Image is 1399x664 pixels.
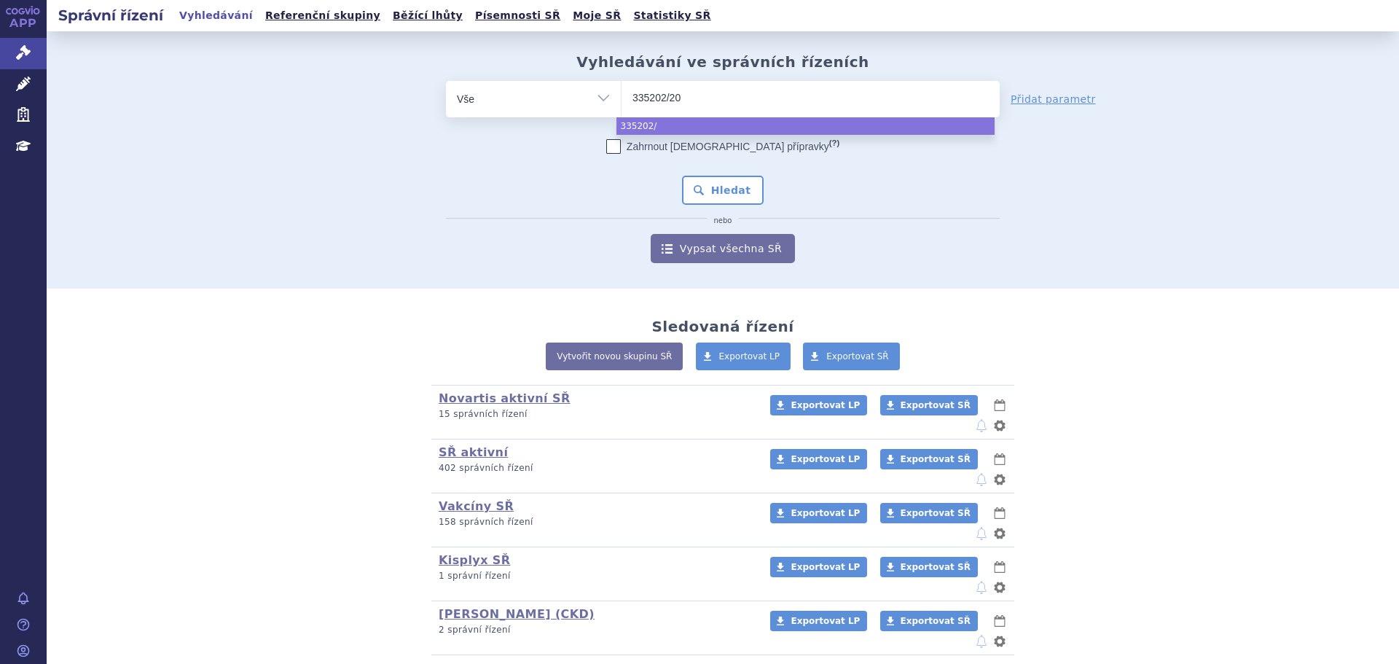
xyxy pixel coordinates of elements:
[175,6,257,26] a: Vyhledávání
[974,525,989,542] button: notifikace
[568,6,625,26] a: Moje SŘ
[974,633,989,650] button: notifikace
[803,343,900,370] a: Exportovat SŘ
[388,6,467,26] a: Běžící lhůty
[992,558,1007,576] button: lhůty
[992,579,1007,596] button: nastavení
[576,53,869,71] h2: Vyhledávání ve správních řízeních
[546,343,683,370] a: Vytvořit novou skupinu SŘ
[696,343,791,370] a: Exportovat LP
[791,616,860,626] span: Exportovat LP
[791,454,860,464] span: Exportovat LP
[616,117,995,135] li: 335202/
[770,449,867,469] a: Exportovat LP
[974,417,989,434] button: notifikace
[47,5,175,26] h2: Správní řízení
[992,471,1007,488] button: nastavení
[992,417,1007,434] button: nastavení
[651,318,793,335] h2: Sledovaná řízení
[880,449,978,469] a: Exportovat SŘ
[439,570,751,582] p: 1 správní řízení
[901,616,971,626] span: Exportovat SŘ
[992,397,1007,414] button: lhůty
[901,400,971,410] span: Exportovat SŘ
[791,508,860,518] span: Exportovat LP
[261,6,385,26] a: Referenční skupiny
[719,351,780,362] span: Exportovat LP
[880,395,978,415] a: Exportovat SŘ
[439,391,571,405] a: Novartis aktivní SŘ
[880,557,978,577] a: Exportovat SŘ
[439,408,751,421] p: 15 správních řízení
[629,6,715,26] a: Statistiky SŘ
[1011,92,1096,106] a: Přidat parametr
[992,525,1007,542] button: nastavení
[901,508,971,518] span: Exportovat SŘ
[992,450,1007,468] button: lhůty
[439,607,595,621] a: [PERSON_NAME] (CKD)
[770,395,867,415] a: Exportovat LP
[992,633,1007,650] button: nastavení
[651,234,795,263] a: Vypsat všechna SŘ
[439,445,508,459] a: SŘ aktivní
[974,579,989,596] button: notifikace
[770,557,867,577] a: Exportovat LP
[682,176,764,205] button: Hledat
[791,562,860,572] span: Exportovat LP
[439,553,511,567] a: Kisplyx SŘ
[992,612,1007,630] button: lhůty
[829,138,839,148] abbr: (?)
[974,471,989,488] button: notifikace
[707,216,740,225] i: nebo
[826,351,889,362] span: Exportovat SŘ
[770,611,867,631] a: Exportovat LP
[901,454,971,464] span: Exportovat SŘ
[439,499,514,513] a: Vakcíny SŘ
[901,562,971,572] span: Exportovat SŘ
[439,624,751,636] p: 2 správní řízení
[880,503,978,523] a: Exportovat SŘ
[791,400,860,410] span: Exportovat LP
[992,504,1007,522] button: lhůty
[439,516,751,528] p: 158 správních řízení
[606,139,839,154] label: Zahrnout [DEMOGRAPHIC_DATA] přípravky
[770,503,867,523] a: Exportovat LP
[880,611,978,631] a: Exportovat SŘ
[471,6,565,26] a: Písemnosti SŘ
[439,462,751,474] p: 402 správních řízení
